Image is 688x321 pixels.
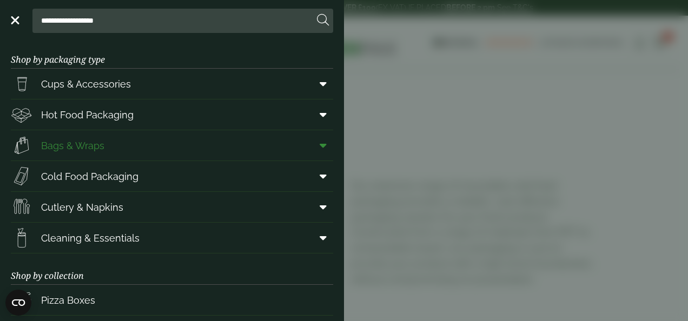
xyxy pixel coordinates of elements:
[41,231,140,245] span: Cleaning & Essentials
[41,293,95,307] span: Pizza Boxes
[11,130,333,160] a: Bags & Wraps
[11,69,333,99] a: Cups & Accessories
[11,227,32,249] img: open-wipe.svg
[41,108,134,122] span: Hot Food Packaging
[11,285,333,315] a: Pizza Boxes
[41,169,138,184] span: Cold Food Packaging
[11,192,333,222] a: Cutlery & Napkins
[11,165,32,187] img: Sandwich_box.svg
[41,77,131,91] span: Cups & Accessories
[11,196,32,218] img: Cutlery.svg
[11,253,333,285] h3: Shop by collection
[11,135,32,156] img: Paper_carriers.svg
[11,223,333,253] a: Cleaning & Essentials
[41,138,104,153] span: Bags & Wraps
[11,73,32,95] img: PintNhalf_cup.svg
[11,104,32,125] img: Deli_box.svg
[11,161,333,191] a: Cold Food Packaging
[11,37,333,69] h3: Shop by packaging type
[11,99,333,130] a: Hot Food Packaging
[5,290,31,316] button: Open CMP widget
[41,200,123,215] span: Cutlery & Napkins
